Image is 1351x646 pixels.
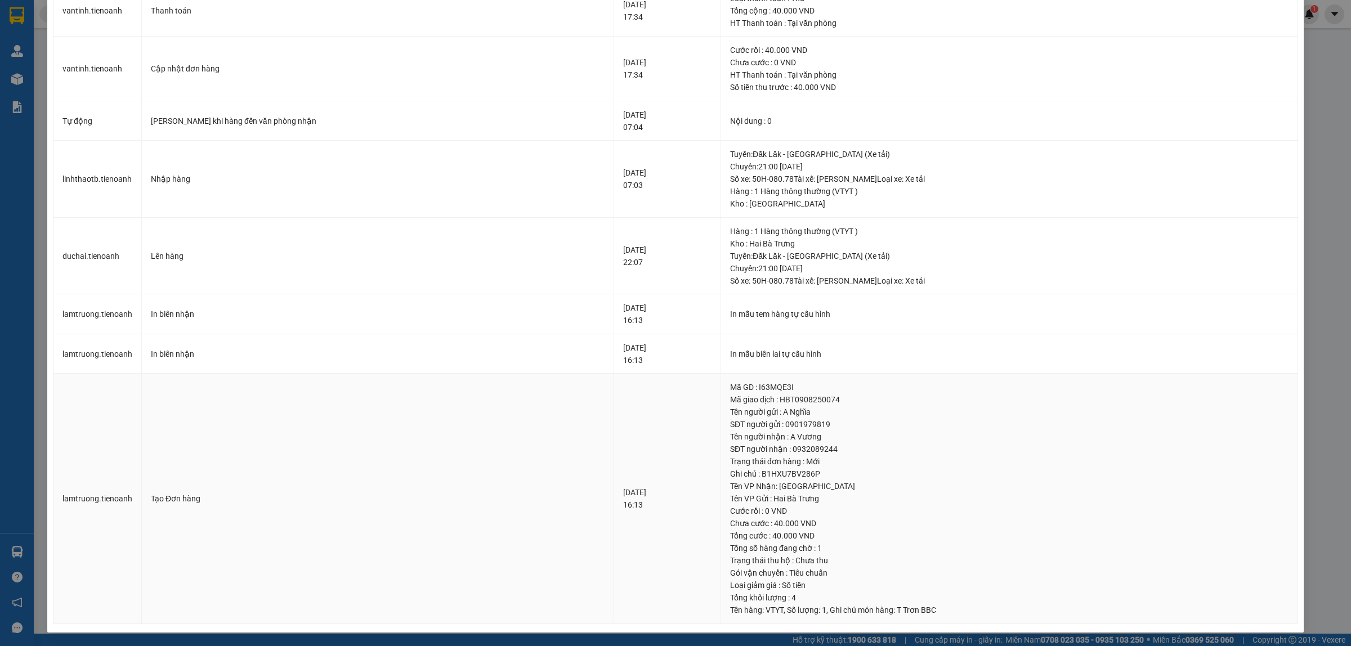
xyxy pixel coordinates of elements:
[730,198,1289,210] div: Kho : [GEOGRAPHIC_DATA]
[53,334,142,374] td: lamtruong.tienoanh
[151,348,605,360] div: In biên nhận
[730,250,1289,287] div: Tuyến : Đăk Lăk - [GEOGRAPHIC_DATA] (Xe tải) Chuyến: 21:00 [DATE] Số xe: 50H-080.78 Tài xế: [PERS...
[730,406,1289,418] div: Tên người gửi : A Nghĩa
[730,148,1289,185] div: Tuyến : Đăk Lăk - [GEOGRAPHIC_DATA] (Xe tải) Chuyến: 21:00 [DATE] Số xe: 50H-080.78 Tài xế: [PERS...
[730,579,1289,591] div: Loại giảm giá : Số tiền
[53,141,142,218] td: linhthaotb.tienoanh
[151,173,605,185] div: Nhập hàng
[151,115,605,127] div: [PERSON_NAME] khi hàng đến văn phòng nhận
[623,342,712,366] div: [DATE] 16:13
[766,605,784,614] span: VTYT
[53,218,142,295] td: duchai.tienoanh
[822,605,826,614] span: 1
[730,455,1289,468] div: Trạng thái đơn hàng : Mới
[730,430,1289,443] div: Tên người nhận : A Vương
[623,109,712,133] div: [DATE] 07:04
[151,308,605,320] div: In biên nhận
[623,244,712,268] div: [DATE] 22:07
[730,505,1289,517] div: Cước rồi : 0 VND
[623,56,712,81] div: [DATE] 17:34
[623,167,712,191] div: [DATE] 07:03
[730,348,1289,360] div: In mẫu biên lai tự cấu hình
[730,17,1289,29] div: HT Thanh toán : Tại văn phòng
[730,5,1289,17] div: Tổng cộng : 40.000 VND
[730,237,1289,250] div: Kho : Hai Bà Trưng
[730,517,1289,530] div: Chưa cước : 40.000 VND
[730,492,1289,505] div: Tên VP Gửi : Hai Bà Trưng
[53,101,142,141] td: Tự động
[730,418,1289,430] div: SĐT người gửi : 0901979819
[730,69,1289,81] div: HT Thanh toán : Tại văn phòng
[730,480,1289,492] div: Tên VP Nhận: [GEOGRAPHIC_DATA]
[730,468,1289,480] div: Ghi chú : B1HXU7BV286P
[730,554,1289,567] div: Trạng thái thu hộ : Chưa thu
[730,115,1289,127] div: Nội dung : 0
[623,486,712,511] div: [DATE] 16:13
[730,567,1289,579] div: Gói vận chuyển : Tiêu chuẩn
[151,5,605,17] div: Thanh toán
[730,443,1289,455] div: SĐT người nhận : 0932089244
[730,81,1289,93] div: Số tiền thu trước : 40.000 VND
[730,604,1289,616] div: Tên hàng: , Số lượng: , Ghi chú món hàng:
[730,225,1289,237] div: Hàng : 1 Hàng thông thường (VTYT )
[151,492,605,505] div: Tạo Đơn hàng
[53,294,142,334] td: lamtruong.tienoanh
[730,308,1289,320] div: In mẫu tem hàng tự cấu hình
[730,591,1289,604] div: Tổng khối lượng : 4
[53,37,142,101] td: vantinh.tienoanh
[730,56,1289,69] div: Chưa cước : 0 VND
[730,393,1289,406] div: Mã giao dịch : HBT0908250074
[623,302,712,326] div: [DATE] 16:13
[897,605,936,614] span: T Trơn BBC
[730,542,1289,554] div: Tổng số hàng đang chờ : 1
[151,250,605,262] div: Lên hàng
[730,530,1289,542] div: Tổng cước : 40.000 VND
[730,44,1289,56] div: Cước rồi : 40.000 VND
[730,185,1289,198] div: Hàng : 1 Hàng thông thường (VTYT )
[730,381,1289,393] div: Mã GD : I63MQE3I
[151,62,605,75] div: Cập nhật đơn hàng
[53,374,142,624] td: lamtruong.tienoanh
